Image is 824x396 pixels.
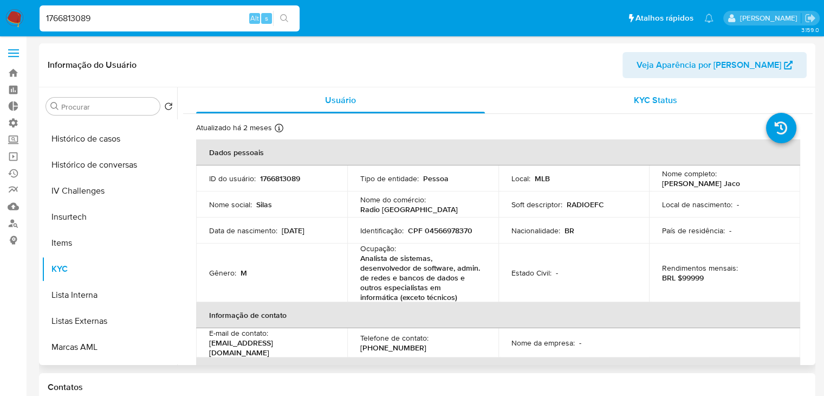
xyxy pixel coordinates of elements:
th: Informação de contato [196,302,800,328]
button: Insurtech [42,204,177,230]
p: Estado Civil : [511,268,552,278]
input: Pesquise usuários ou casos... [40,11,300,25]
p: Analista de sistemas, desenvolvedor de software, admin. de redes e bancos de dados e outros espec... [360,253,481,302]
button: Items [42,230,177,256]
p: E-mail de contato : [209,328,268,338]
h1: Informação do Usuário [48,60,137,71]
button: search-icon [273,11,295,26]
span: s [265,13,268,23]
button: Histórico de conversas [42,152,177,178]
p: Nome do comércio : [360,195,426,205]
p: [PHONE_NUMBER] [360,343,426,353]
a: Sair [804,12,816,24]
p: M [241,268,247,278]
p: Rendimentos mensais : [662,263,738,273]
span: Veja Aparência por [PERSON_NAME] [637,52,781,78]
p: CPF 04566978370 [408,226,472,235]
th: Verificação e conformidade [196,357,800,384]
p: Radio [GEOGRAPHIC_DATA] [360,205,458,214]
input: Procurar [61,102,155,112]
p: Atualizado há 2 meses [196,123,272,133]
p: Local de nascimento : [662,200,732,209]
button: Lista Interna [42,282,177,308]
p: Soft descriptor : [511,200,562,209]
p: - [556,268,558,278]
p: - [579,338,581,348]
p: [DATE] [282,226,304,235]
p: - [737,200,739,209]
p: Tipo de entidade : [360,174,419,183]
p: [EMAIL_ADDRESS][DOMAIN_NAME] [209,338,330,357]
button: KYC [42,256,177,282]
button: Listas Externas [42,308,177,334]
p: Telefone de contato : [360,333,429,343]
p: Local : [511,174,530,183]
p: Data de nascimento : [209,226,277,235]
p: Nome completo : [662,169,717,178]
p: Pessoa [423,174,449,183]
p: matias.logusso@mercadopago.com.br [739,13,801,23]
p: ID do usuário : [209,174,256,183]
button: Histórico de casos [42,126,177,152]
p: Silas [256,200,272,209]
span: Usuário [325,94,356,106]
p: MLB [535,174,550,183]
button: Marcas AML [42,334,177,360]
span: Alt [250,13,259,23]
span: KYC Status [634,94,677,106]
p: Ocupação : [360,244,396,253]
p: RADIOEFC [567,200,604,209]
a: Notificações [704,14,713,23]
p: BR [565,226,574,235]
button: Veja Aparência por [PERSON_NAME] [622,52,807,78]
p: Nome da empresa : [511,338,575,348]
span: Atalhos rápidos [635,12,693,24]
p: - [729,226,731,235]
button: Perfis [42,360,177,386]
p: Identificação : [360,226,404,235]
h1: Contatos [48,382,807,393]
button: Retornar ao pedido padrão [164,102,173,114]
button: IV Challenges [42,178,177,204]
p: 1766813089 [260,174,300,183]
th: Dados pessoais [196,139,800,165]
button: Procurar [50,102,59,111]
p: [PERSON_NAME] Jaco [662,178,740,188]
p: Gênero : [209,268,236,278]
p: Nome social : [209,200,252,209]
p: Nacionalidade : [511,226,560,235]
p: País de residência : [662,226,725,235]
p: BRL $99999 [662,273,704,283]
